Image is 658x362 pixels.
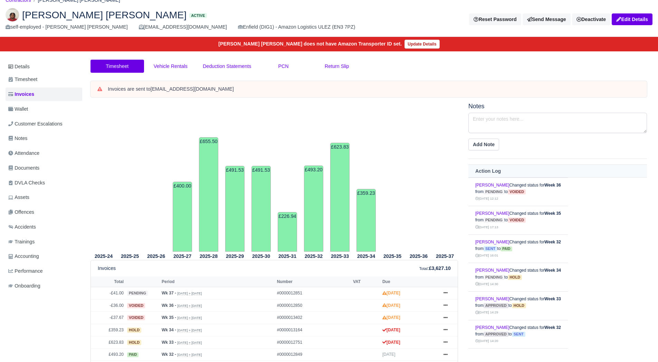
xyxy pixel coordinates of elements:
span: sent [512,332,525,337]
div: [EMAIL_ADDRESS][DOMAIN_NAME] [139,23,227,31]
strong: Wk 32 - [162,352,176,357]
td: Changed status for from to [468,263,568,292]
strong: Wk 33 - [162,340,176,345]
span: approved [484,332,508,337]
td: -£37.67 [91,312,125,324]
td: £493.20 [304,165,323,252]
span: Onboarding [8,282,40,290]
td: -£36.00 [91,299,125,312]
a: Accidents [6,220,82,234]
button: Reset Password [469,13,521,25]
span: voided [508,189,526,194]
span: pending [484,218,504,223]
td: #0000012851 [275,287,351,300]
a: [PERSON_NAME] [475,296,509,301]
th: 2025-26 [143,252,169,260]
span: Customer Escalations [8,120,63,128]
td: #0000013164 [275,324,351,336]
td: £359.23 [91,324,125,336]
strong: Week 34 [544,268,561,273]
small: [DATE] » [DATE] [177,316,202,320]
a: Timesheet [6,73,82,86]
span: approved [484,303,508,308]
th: VAT [351,276,381,287]
strong: [DATE] [382,291,400,295]
th: Period [160,276,275,287]
div: Invoices are sent to [108,86,640,93]
a: Edit Details [612,13,652,25]
th: 2025-28 [196,252,222,260]
div: self-employed - [PERSON_NAME] [PERSON_NAME] [6,23,128,31]
a: Details [6,60,82,73]
span: [PERSON_NAME] [PERSON_NAME] [22,10,187,20]
small: [DATE] » [DATE] [177,341,202,345]
th: 2025-36 [406,252,432,260]
a: Wallet [6,102,82,116]
td: £623.83 [91,336,125,349]
td: £655.50 [199,137,218,252]
strong: Week 32 [544,325,561,330]
td: £359.23 [356,189,376,252]
th: 2025-33 [327,252,353,260]
a: Return Slip [310,60,364,73]
td: #0000013402 [275,312,351,324]
th: 2025-27 [169,252,196,260]
td: £400.00 [173,182,192,252]
th: Number [275,276,351,287]
small: [DATE] 17:13 [475,225,498,229]
td: #0000012751 [275,336,351,349]
td: #0000012849 [275,349,351,361]
th: 2025-35 [379,252,406,260]
strong: Week 36 [544,183,561,188]
span: paid [500,247,512,251]
a: Attendance [6,147,82,160]
a: PCN [257,60,310,73]
a: Offences [6,205,82,219]
span: voided [127,315,145,320]
th: 2025-34 [353,252,379,260]
strong: Wk 37 - [162,291,176,295]
a: Timesheet [90,60,144,73]
span: [DATE] [382,352,395,357]
span: Documents [8,164,39,172]
a: Vehicle Rentals [144,60,198,73]
td: Changed status for from to [468,234,568,263]
span: Timesheet [8,76,37,83]
a: Send Message [523,13,571,25]
th: 2025-25 [117,252,143,260]
strong: [DATE] [382,315,400,320]
span: voided [127,303,145,308]
small: [DATE] » [DATE] [177,291,202,295]
td: £491.53 [225,166,245,252]
span: hold [127,328,141,333]
strong: Week 33 [544,296,561,301]
span: Performance [8,267,43,275]
a: Performance [6,264,82,278]
span: Assets [8,193,29,201]
a: Update Details [404,40,439,49]
span: Notes [8,134,27,142]
a: Invoices [6,88,82,101]
small: [DATE] » [DATE] [177,353,202,357]
td: £623.83 [330,143,350,252]
iframe: Chat Widget [623,329,658,362]
small: [DATE] 14:20 [475,339,498,343]
strong: [DATE] [382,340,400,345]
span: pending [127,291,148,296]
span: sent [484,246,497,251]
strong: [DATE] [382,303,400,308]
td: Changed status for from to [468,178,568,206]
td: £491.53 [251,166,271,252]
th: 2025-32 [301,252,327,260]
small: [DATE] 14:29 [475,310,498,314]
a: DVLA Checks [6,176,82,190]
th: Action Log [468,165,647,178]
small: [DATE] » [DATE] [177,304,202,308]
strong: Wk 35 - [162,315,176,320]
strong: Week 32 [544,240,561,244]
th: 2025-24 [90,252,117,260]
span: hold [127,340,141,345]
a: Deactivate [572,13,610,25]
td: Changed status for from to [468,291,568,320]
